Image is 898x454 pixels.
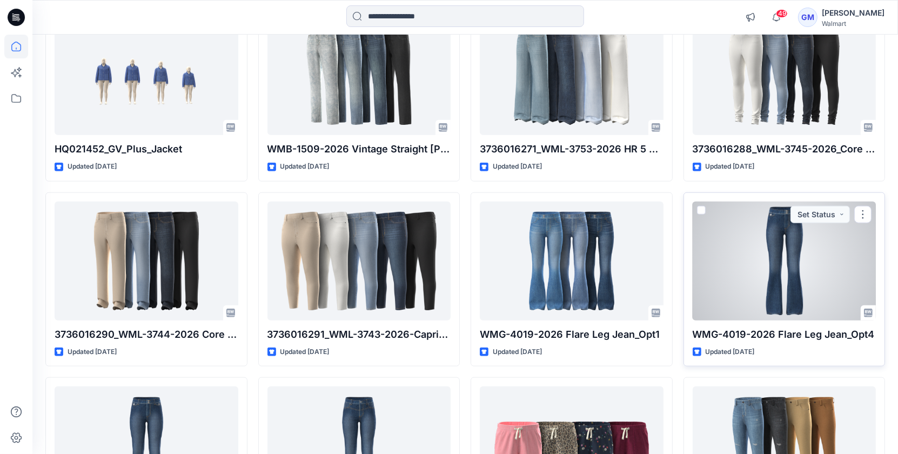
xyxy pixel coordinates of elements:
[822,6,884,19] div: [PERSON_NAME]
[55,202,238,321] a: 3736016290_WML-3744-2026 Core Woven Crop Straight Jegging - Inseam 29
[493,346,542,358] p: Updated [DATE]
[68,161,117,172] p: Updated [DATE]
[267,142,451,157] p: WMB-1509-2026 Vintage Straight [PERSON_NAME]
[693,202,876,321] a: WMG-4019-2026 Flare Leg Jean_Opt4
[480,202,664,321] a: WMG-4019-2026 Flare Leg Jean_Opt1
[480,142,664,157] p: 3736016271_WML-3753-2026 HR 5 Pocket Wide Leg - Inseam 30
[493,161,542,172] p: Updated [DATE]
[267,16,451,135] a: WMB-1509-2026 Vintage Straight Jean
[693,327,876,342] p: WMG-4019-2026 Flare Leg Jean_Opt4
[480,16,664,135] a: 3736016271_WML-3753-2026 HR 5 Pocket Wide Leg - Inseam 30
[55,142,238,157] p: HQ021452_GV_Plus_Jacket
[55,327,238,342] p: 3736016290_WML-3744-2026 Core Woven Crop Straight Jegging - Inseam 29
[798,8,817,27] div: GM
[55,16,238,135] a: HQ021452_GV_Plus_Jacket
[280,346,330,358] p: Updated [DATE]
[822,19,884,28] div: Walmart
[693,142,876,157] p: 3736016288_WML-3745-2026_Core Woven Skinny Jegging-Inseam 28.5
[693,16,876,135] a: 3736016288_WML-3745-2026_Core Woven Skinny Jegging-Inseam 28.5
[267,202,451,321] a: 3736016291_WML-3743-2026-Capri Jegging-Inseam 23 Inch
[706,346,755,358] p: Updated [DATE]
[68,346,117,358] p: Updated [DATE]
[776,9,788,18] span: 49
[480,327,664,342] p: WMG-4019-2026 Flare Leg Jean_Opt1
[267,327,451,342] p: 3736016291_WML-3743-2026-Capri Jegging-Inseam 23 Inch
[280,161,330,172] p: Updated [DATE]
[706,161,755,172] p: Updated [DATE]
